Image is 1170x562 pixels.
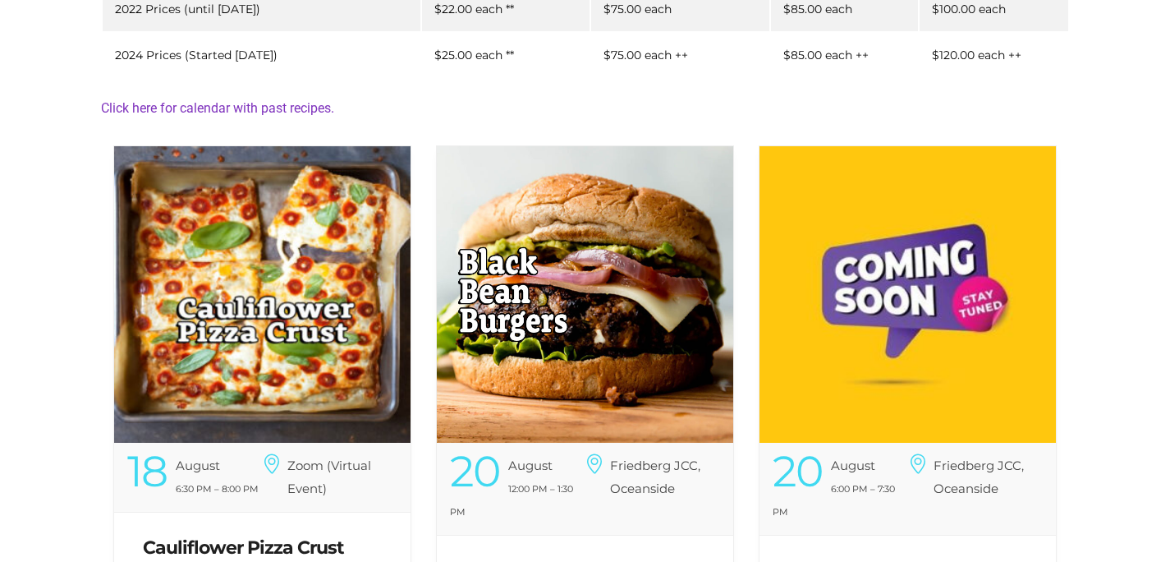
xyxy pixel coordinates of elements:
div: 20 [450,454,499,488]
a: Click here for calendar with past recipes. [101,100,334,116]
div: 2022 Prices (until [DATE]) [115,3,408,15]
h6: Friedberg JCC, Oceanside [934,454,1024,500]
div: $22.00 each ** [434,3,578,15]
h6: Zoom (Virtual Event) [287,454,371,500]
div: 20 [773,454,822,488]
div: $75.00 each [603,3,756,15]
div: 6:30 PM – 8:00 PM [127,477,263,500]
div: $100.00 each [932,3,1055,15]
div: August [831,454,875,477]
div: 2024 Prices (Started [DATE]) [115,49,408,61]
div: 12:00 PM – 1:30 PM [450,477,585,523]
div: $85.00 each ++ [783,49,906,61]
div: $25.00 each ** [434,49,578,61]
div: $120.00 each ++ [932,49,1055,61]
div: $75.00 each ++ [603,49,756,61]
div: August [508,454,553,477]
div: 18 [127,454,167,488]
div: August [176,454,220,477]
h6: Friedberg JCC, Oceanside [610,454,700,500]
div: 6:00 PM – 7:30 PM [773,477,908,523]
div: $85.00 each [783,3,906,15]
